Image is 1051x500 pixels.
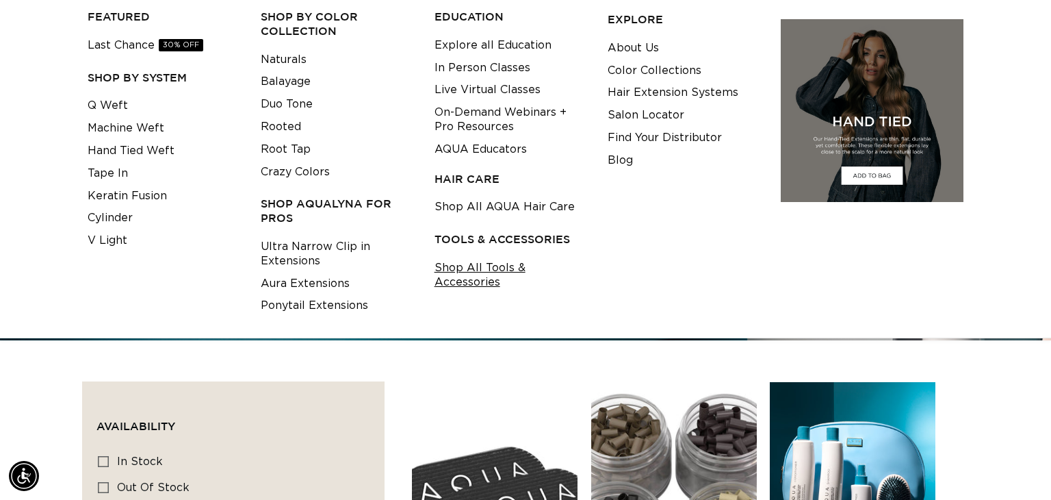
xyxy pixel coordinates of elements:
a: Balayage [261,71,311,93]
h3: FEATURED [88,10,239,24]
span: Out of stock [117,482,190,493]
a: Machine Weft [88,117,164,140]
span: 30% OFF [159,39,203,51]
a: Hair Extension Systems [608,82,738,104]
a: Tape In [88,162,128,185]
h3: HAIR CARE [434,172,586,186]
a: Naturals [261,49,307,71]
h3: TOOLS & ACCESSORIES [434,232,586,247]
summary: Availability (0 selected) [96,396,370,445]
h3: EDUCATION [434,10,586,24]
span: In stock [117,456,163,467]
h3: SHOP BY SYSTEM [88,71,239,85]
a: Shop All Tools & Accessories [434,257,586,294]
span: Availability [96,420,175,432]
h3: Shop by Color Collection [261,10,413,38]
a: Hand Tied Weft [88,140,174,162]
iframe: Chat Widget [983,434,1051,500]
a: Blog [608,149,633,172]
a: Aura Extensions [261,273,350,295]
a: Shop All AQUA Hair Care [434,196,575,218]
a: Q Weft [88,95,128,117]
a: Salon Locator [608,104,684,127]
a: Last Chance30% OFF [88,34,203,57]
a: About Us [608,37,659,60]
a: Root Tap [261,138,311,161]
a: Rooted [261,116,301,138]
a: Keratin Fusion [88,185,167,208]
h3: Shop AquaLyna for Pros [261,197,413,225]
a: Live Virtual Classes [434,79,541,101]
a: Explore all Education [434,34,552,57]
a: Find Your Distributor [608,127,722,149]
a: AQUA Educators [434,138,527,161]
a: V Light [88,229,127,252]
a: Ponytail Extensions [261,295,368,317]
a: Color Collections [608,60,701,82]
h3: EXPLORE [608,12,760,27]
a: Cylinder [88,207,133,229]
a: In Person Classes [434,57,530,79]
a: Crazy Colors [261,161,330,184]
a: On-Demand Webinars + Pro Resources [434,101,586,138]
a: Ultra Narrow Clip in Extensions [261,236,413,273]
div: Accessibility Menu [9,461,39,491]
a: Duo Tone [261,93,313,116]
